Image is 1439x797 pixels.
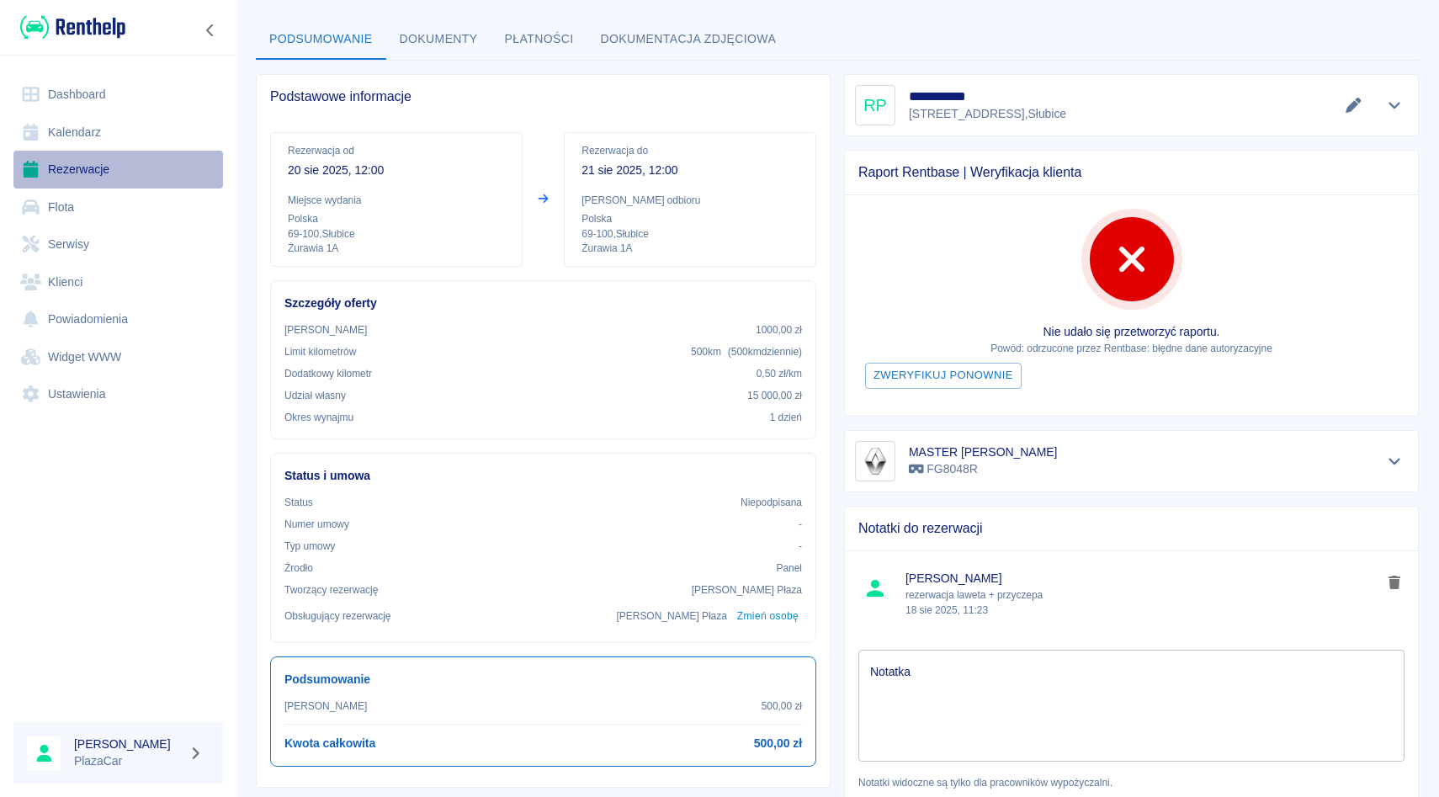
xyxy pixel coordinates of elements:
[284,699,367,714] p: [PERSON_NAME]
[905,603,1382,618] p: 18 sie 2025, 11:23
[13,189,223,226] a: Flota
[581,226,799,242] p: 69-100 , Słubice
[858,520,1404,537] span: Notatki do rezerwacji
[284,495,313,510] p: Status
[284,467,802,485] h6: Status i umowa
[905,570,1382,587] span: [PERSON_NAME]
[754,735,802,752] h6: 500,00 zł
[581,143,799,158] p: Rezerwacja do
[13,338,223,376] a: Widget WWW
[770,410,802,425] p: 1 dzień
[1381,449,1409,473] button: Pokaż szczegóły
[284,410,353,425] p: Okres wynajmu
[284,561,313,576] p: Żrodło
[288,162,505,179] p: 20 sie 2025, 12:00
[865,363,1022,389] button: Zweryfikuj ponownie
[284,366,372,381] p: Dodatkowy kilometr
[728,346,802,358] span: ( 500 km dziennie )
[858,323,1404,341] p: Nie udało się przetworzyć raportu.
[581,162,799,179] p: 21 sie 2025, 12:00
[386,19,491,60] button: Dokumenty
[1382,571,1407,593] button: delete note
[13,114,223,151] a: Kalendarz
[799,539,802,554] p: -
[288,226,505,242] p: 69-100 , Słubice
[581,211,799,226] p: Polska
[288,242,505,256] p: Żurawia 1A
[13,300,223,338] a: Powiadomienia
[288,193,505,208] p: Miejsce wydania
[284,295,802,312] h6: Szczegóły oferty
[284,539,335,554] p: Typ umowy
[905,587,1382,618] p: rezerwacja laweta + przyczepa
[858,164,1404,181] span: Raport Rentbase | Weryfikacja klienta
[13,13,125,41] a: Renthelp logo
[270,88,816,105] span: Podstawowe informacje
[741,495,802,510] p: Niepodpisana
[691,344,802,359] p: 500 km
[799,517,802,532] p: -
[20,13,125,41] img: Renthelp logo
[491,19,587,60] button: Płatności
[74,736,182,752] h6: [PERSON_NAME]
[13,263,223,301] a: Klienci
[284,608,391,624] p: Obsługujący rezerwację
[74,752,182,770] p: PlazaCar
[858,341,1404,356] p: Powód: odrzucone przez Rentbase: błędne dane autoryzacyjne
[909,460,1057,478] p: FG8048R
[762,699,802,714] p: 500,00 zł
[617,608,727,624] p: [PERSON_NAME] Płaza
[734,604,802,629] button: Zmień osobę
[777,561,803,576] p: Panel
[13,76,223,114] a: Dashboard
[284,582,378,598] p: Tworzący rezerwację
[284,517,349,532] p: Numer umowy
[858,444,892,478] img: Image
[13,226,223,263] a: Serwisy
[747,388,802,403] p: 15 000,00 zł
[581,193,799,208] p: [PERSON_NAME] odbioru
[581,242,799,256] p: Żurawia 1A
[855,85,895,125] div: RP
[909,105,1066,123] p: [STREET_ADDRESS] , Słubice
[1381,93,1409,117] button: Pokaż szczegóły
[284,735,375,752] h6: Kwota całkowita
[858,775,1404,790] p: Notatki widoczne są tylko dla pracowników wypożyczalni.
[288,211,505,226] p: Polska
[756,322,802,337] p: 1000,00 zł
[284,671,802,688] h6: Podsumowanie
[256,19,386,60] button: Podsumowanie
[13,151,223,189] a: Rezerwacje
[1340,93,1367,117] button: Edytuj dane
[288,143,505,158] p: Rezerwacja od
[587,19,790,60] button: Dokumentacja zdjęciowa
[13,375,223,413] a: Ustawienia
[284,322,367,337] p: [PERSON_NAME]
[757,366,802,381] p: 0,50 zł /km
[284,344,356,359] p: Limit kilometrów
[198,19,223,41] button: Zwiń nawigację
[909,444,1057,460] h6: MASTER [PERSON_NAME]
[284,388,346,403] p: Udział własny
[692,582,802,598] p: [PERSON_NAME] Płaza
